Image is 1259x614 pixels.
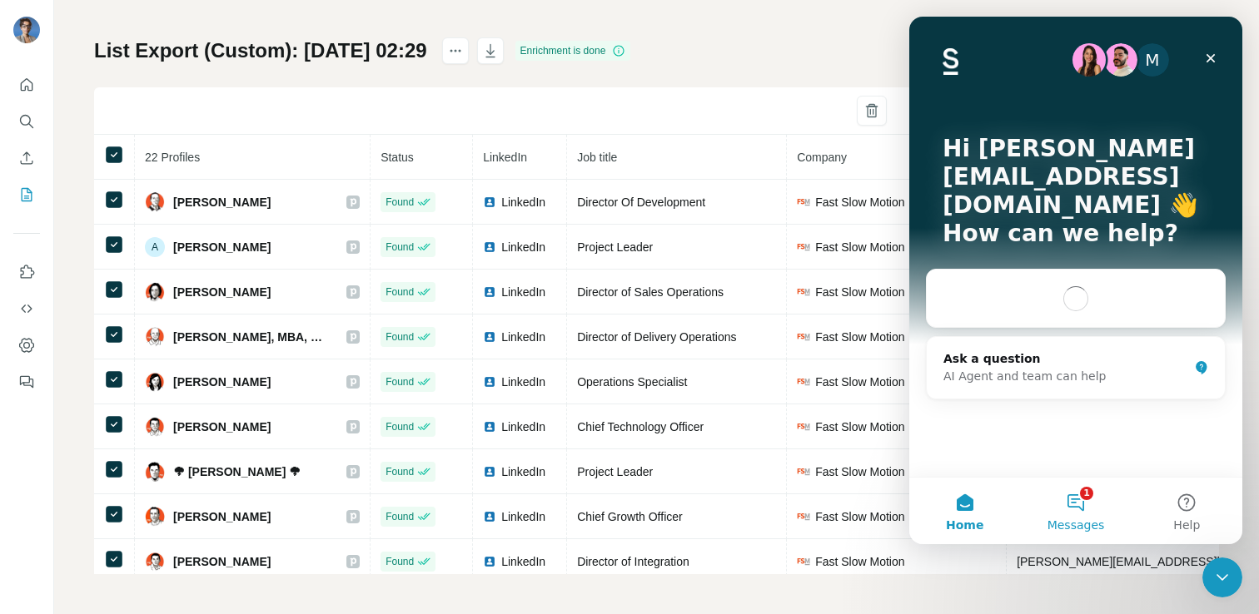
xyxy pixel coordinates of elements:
[173,374,271,390] span: [PERSON_NAME]
[386,285,414,300] span: Found
[13,106,40,136] button: Search
[483,240,496,254] img: LinkedIn logo
[13,17,40,43] img: Avatar
[386,240,414,255] span: Found
[173,553,271,570] span: [PERSON_NAME]
[145,417,165,437] img: Avatar
[13,180,40,210] button: My lists
[815,418,904,435] span: Fast Slow Motion
[173,463,301,480] span: 🌩 [PERSON_NAME] 🌩
[501,194,545,210] span: LinkedIn
[483,465,496,478] img: LinkedIn logo
[13,70,40,100] button: Quick start
[483,375,496,389] img: LinkedIn logo
[173,508,271,525] span: [PERSON_NAME]
[797,196,810,209] img: company-logo
[797,151,847,164] span: Company
[386,464,414,479] span: Found
[145,192,165,212] img: Avatar
[577,420,704,433] span: Chief Technology Officer
[483,151,527,164] span: LinkedIn
[797,420,810,433] img: company-logo
[797,285,810,299] img: company-logo
[145,552,165,572] img: Avatar
[815,194,904,210] span: Fast Slow Motion
[386,374,414,389] span: Found
[483,510,496,523] img: LinkedIn logo
[815,463,904,480] span: Fast Slow Motion
[797,375,810,389] img: company-logo
[13,294,40,324] button: Use Surfe API
[815,284,904,300] span: Fast Slow Motion
[1202,557,1242,597] iframe: Intercom live chat
[173,418,271,435] span: [PERSON_NAME]
[797,555,810,568] img: company-logo
[797,240,810,254] img: company-logo
[13,367,40,397] button: Feedback
[145,282,165,302] img: Avatar
[145,462,165,482] img: Avatar
[145,151,200,164] span: 22 Profiles
[501,239,545,255] span: LinkedIn
[577,330,736,344] span: Director of Delivery Operations
[501,329,545,345] span: LinkedIn
[173,194,271,210] span: [PERSON_NAME]
[173,329,330,345] span: [PERSON_NAME], MBA, PMP
[577,555,689,568] span: Director of Integration
[13,257,40,287] button: Use Surfe on LinkedIn
[815,374,904,390] span: Fast Slow Motion
[501,553,545,570] span: LinkedIn
[386,195,414,210] span: Found
[386,509,414,524] span: Found
[13,330,40,360] button: Dashboard
[501,418,545,435] span: LinkedIn
[909,17,1242,544] iframe: Intercom live chat
[577,375,687,389] span: Operations Specialist
[442,37,469,64] button: actions
[145,327,165,347] img: Avatar
[577,285,724,299] span: Director of Sales Operations
[145,507,165,527] img: Avatar
[895,98,1049,123] button: Sync all to Pipedrive (22)
[386,554,414,569] span: Found
[483,420,496,433] img: LinkedIn logo
[501,508,545,525] span: LinkedIn
[173,284,271,300] span: [PERSON_NAME]
[173,239,271,255] span: [PERSON_NAME]
[577,240,653,254] span: Project Leader
[577,151,617,164] span: Job title
[501,463,545,480] span: LinkedIn
[815,508,904,525] span: Fast Slow Motion
[386,419,414,434] span: Found
[483,330,496,344] img: LinkedIn logo
[501,284,545,300] span: LinkedIn
[815,239,904,255] span: Fast Slow Motion
[815,553,904,570] span: Fast Slow Motion
[145,237,165,257] div: A
[577,510,683,523] span: Chief Growth Officer
[515,41,631,61] div: Enrichment is done
[815,329,904,345] span: Fast Slow Motion
[13,143,40,173] button: Enrich CSV
[797,465,810,478] img: company-logo
[94,37,427,64] h1: List Export (Custom): [DATE] 02:29
[145,372,165,392] img: Avatar
[386,329,414,344] span: Found
[381,151,414,164] span: Status
[577,465,653,478] span: Project Leader
[483,196,496,209] img: LinkedIn logo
